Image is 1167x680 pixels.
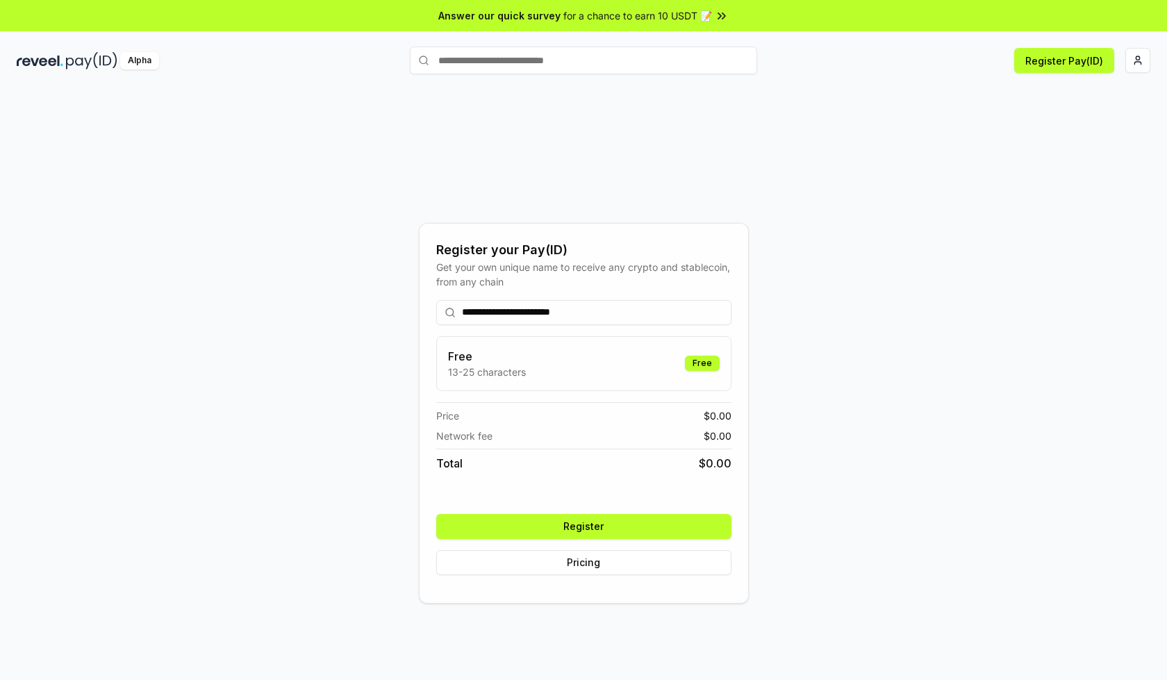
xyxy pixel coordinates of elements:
button: Register [436,514,731,539]
span: $ 0.00 [704,429,731,443]
button: Pricing [436,550,731,575]
div: Register your Pay(ID) [436,240,731,260]
span: for a chance to earn 10 USDT 📝 [563,8,712,23]
div: Get your own unique name to receive any crypto and stablecoin, from any chain [436,260,731,289]
span: $ 0.00 [704,408,731,423]
button: Register Pay(ID) [1014,48,1114,73]
div: Free [685,356,720,371]
h3: Free [448,348,526,365]
span: Network fee [436,429,493,443]
img: pay_id [66,52,117,69]
span: Price [436,408,459,423]
span: Answer our quick survey [438,8,561,23]
img: reveel_dark [17,52,63,69]
div: Alpha [120,52,159,69]
span: Total [436,455,463,472]
p: 13-25 characters [448,365,526,379]
span: $ 0.00 [699,455,731,472]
